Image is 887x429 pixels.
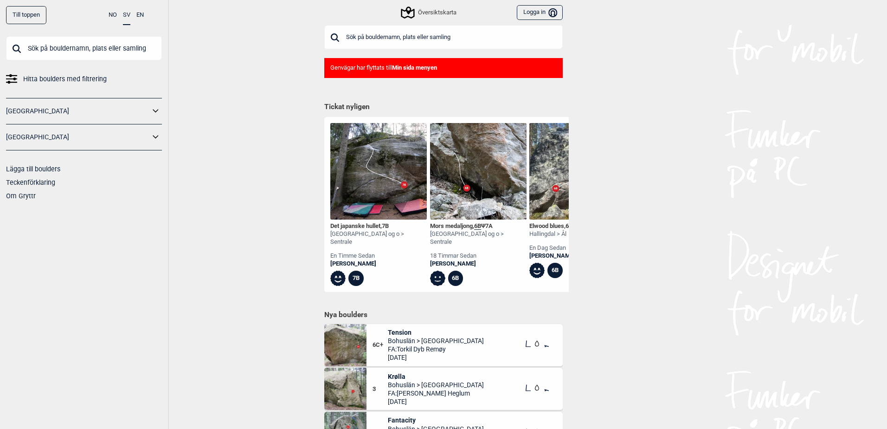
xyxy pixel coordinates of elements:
[6,6,46,24] div: Till toppen
[529,222,575,230] div: Elwood blues ,
[6,192,36,200] a: Om Gryttr
[430,252,527,260] div: 18 timmar sedan
[324,324,563,366] div: Tension6C+TensionBohuslän > [GEOGRAPHIC_DATA]FA:Torkil Dyb Remøy[DATE]
[23,72,107,86] span: Hitta boulders med filtrering
[430,222,527,230] div: Mors medaljong , Ψ
[388,345,484,353] span: FA: Torkil Dyb Remøy
[529,123,626,220] img: Elwood blues
[6,72,162,86] a: Hitta boulders med filtrering
[373,385,388,393] span: 3
[324,324,366,366] img: Tension
[388,372,484,381] span: Krølla
[324,368,366,410] img: Krolla
[517,5,563,20] button: Logga in
[6,165,60,173] a: Lägga till boulders
[547,263,563,278] div: 6B
[330,123,427,220] img: Det japanske hullet 200406
[388,397,484,406] span: [DATE]
[330,230,427,246] div: [GEOGRAPHIC_DATA] og o > Sentrale
[373,341,388,349] span: 6C+
[388,353,484,362] span: [DATE]
[324,25,563,49] input: Sök på bouldernamn, plats eller samling
[529,252,575,260] a: [PERSON_NAME]
[330,252,427,260] div: en timme sedan
[402,7,456,18] div: Översiktskarta
[430,260,527,268] a: [PERSON_NAME]
[136,6,144,24] button: EN
[324,368,563,410] div: Krolla3KrøllaBohuslän > [GEOGRAPHIC_DATA]FA:[PERSON_NAME] Heglum[DATE]
[348,271,364,286] div: 7B
[123,6,130,25] button: SV
[109,6,117,24] button: NO
[485,222,493,229] span: 7A
[324,310,563,319] h1: Nya boulders
[529,244,575,252] div: en dag sedan
[6,130,150,144] a: [GEOGRAPHIC_DATA]
[388,328,484,337] span: Tension
[430,230,527,246] div: [GEOGRAPHIC_DATA] og o > Sentrale
[388,416,484,424] span: Fantacity
[392,64,437,71] b: Min sida menyen
[330,260,427,268] a: [PERSON_NAME]
[388,337,484,345] span: Bohuslän > [GEOGRAPHIC_DATA]
[388,381,484,389] span: Bohuslän > [GEOGRAPHIC_DATA]
[474,222,481,230] span: 6B
[330,222,427,230] div: Det japanske hullet ,
[6,104,150,118] a: [GEOGRAPHIC_DATA]
[566,222,572,229] span: 6B
[324,102,563,112] h1: Tickat nyligen
[6,179,55,186] a: Teckenförklaring
[382,222,389,229] span: 7B
[448,271,463,286] div: 6B
[324,58,563,78] div: Genvägar har flyttats till
[6,36,162,60] input: Sök på bouldernamn, plats eller samling
[529,230,575,238] div: Hallingdal > Ål
[430,123,527,220] img: Mors medaljong 200412
[388,389,484,397] span: FA: [PERSON_NAME] Heglum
